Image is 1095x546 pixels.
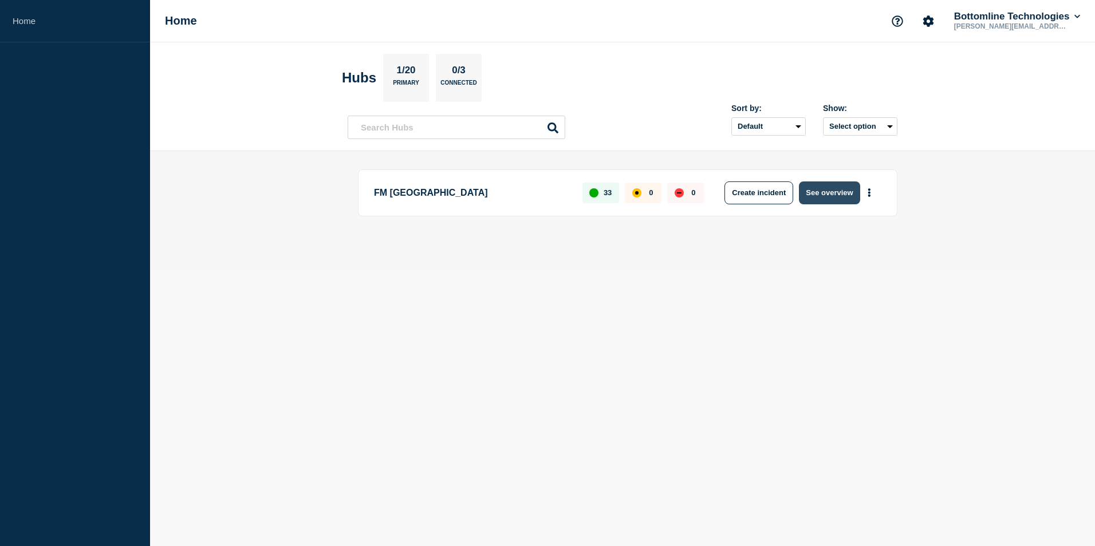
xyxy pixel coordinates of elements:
[440,80,476,92] p: Connected
[952,11,1082,22] button: Bottomline Technologies
[731,104,806,113] div: Sort by:
[348,116,565,139] input: Search Hubs
[649,188,653,197] p: 0
[632,188,641,197] div: affected
[675,188,684,197] div: down
[916,9,940,33] button: Account settings
[604,188,612,197] p: 33
[724,181,793,204] button: Create incident
[862,182,877,203] button: More actions
[731,117,806,136] select: Sort by
[342,70,376,86] h2: Hubs
[691,188,695,197] p: 0
[393,80,419,92] p: Primary
[823,117,897,136] button: Select option
[823,104,897,113] div: Show:
[374,181,569,204] p: FM [GEOGRAPHIC_DATA]
[799,181,860,204] button: See overview
[392,65,420,80] p: 1/20
[589,188,598,197] div: up
[448,65,470,80] p: 0/3
[165,14,197,27] h1: Home
[885,9,909,33] button: Support
[952,22,1071,30] p: [PERSON_NAME][EMAIL_ADDRESS][PERSON_NAME][DOMAIN_NAME]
